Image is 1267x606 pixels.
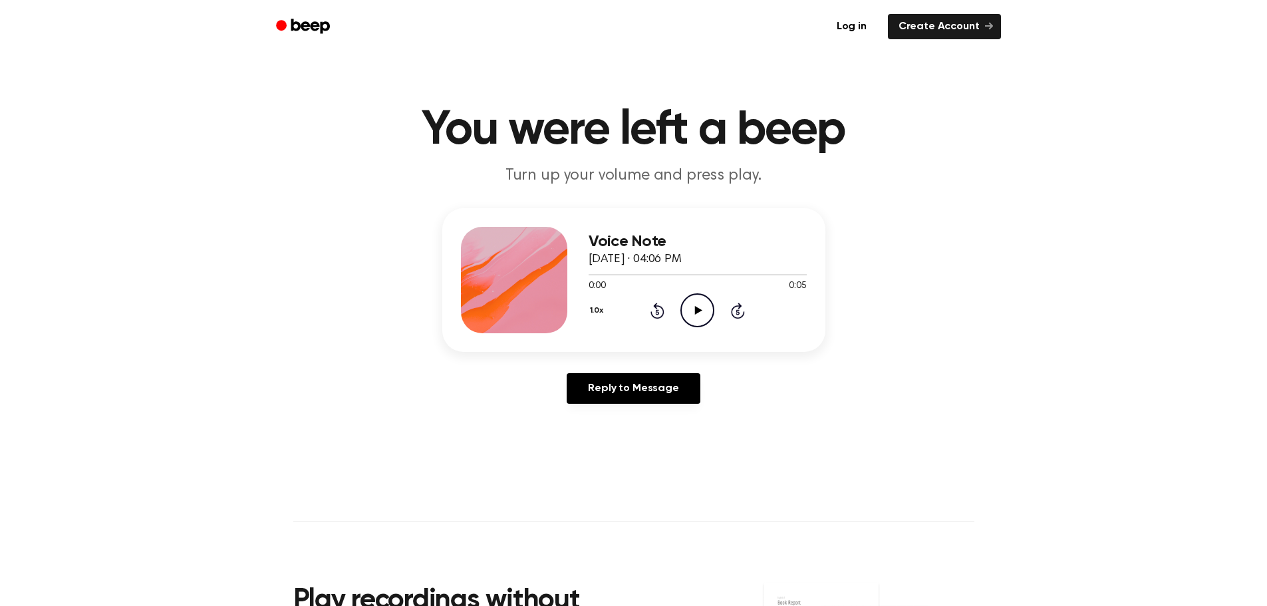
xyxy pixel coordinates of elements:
a: Create Account [888,14,1001,39]
h1: You were left a beep [293,106,974,154]
a: Beep [267,14,342,40]
a: Reply to Message [567,373,700,404]
span: 0:00 [589,279,606,293]
span: 0:05 [789,279,806,293]
p: Turn up your volume and press play. [378,165,889,187]
a: Log in [823,11,880,42]
span: [DATE] · 04:06 PM [589,253,682,265]
h3: Voice Note [589,233,807,251]
button: 1.0x [589,299,609,322]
